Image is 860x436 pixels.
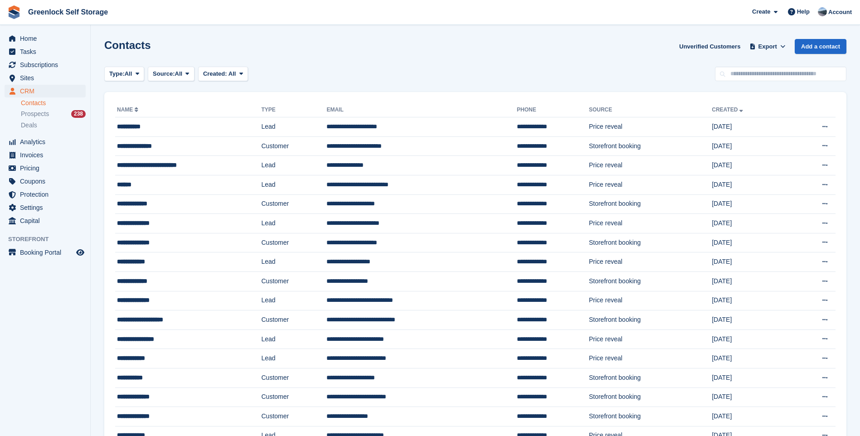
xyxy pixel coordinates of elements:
[20,162,74,174] span: Pricing
[261,156,326,175] td: Lead
[104,39,151,51] h1: Contacts
[198,67,248,82] button: Created: All
[712,175,790,194] td: [DATE]
[326,103,517,117] th: Email
[20,149,74,161] span: Invoices
[589,156,712,175] td: Price reveal
[21,121,86,130] a: Deals
[20,58,74,71] span: Subscriptions
[712,349,790,368] td: [DATE]
[261,329,326,349] td: Lead
[712,136,790,156] td: [DATE]
[748,39,787,54] button: Export
[517,103,589,117] th: Phone
[5,58,86,71] a: menu
[104,67,144,82] button: Type: All
[675,39,744,54] a: Unverified Customers
[109,69,125,78] span: Type:
[21,99,86,107] a: Contacts
[21,121,37,130] span: Deals
[20,45,74,58] span: Tasks
[712,117,790,137] td: [DATE]
[752,7,770,16] span: Create
[20,136,74,148] span: Analytics
[20,175,74,188] span: Coupons
[589,388,712,407] td: Storefront booking
[712,329,790,349] td: [DATE]
[589,291,712,310] td: Price reveal
[20,32,74,45] span: Home
[712,233,790,252] td: [DATE]
[261,194,326,214] td: Customer
[589,117,712,137] td: Price reveal
[795,39,846,54] a: Add a contact
[5,149,86,161] a: menu
[261,103,326,117] th: Type
[71,110,86,118] div: 238
[20,214,74,227] span: Capital
[5,45,86,58] a: menu
[5,214,86,227] a: menu
[261,136,326,156] td: Customer
[5,32,86,45] a: menu
[21,110,49,118] span: Prospects
[20,246,74,259] span: Booking Portal
[5,188,86,201] a: menu
[828,8,852,17] span: Account
[5,175,86,188] a: menu
[589,136,712,156] td: Storefront booking
[589,310,712,330] td: Storefront booking
[758,42,777,51] span: Export
[8,235,90,244] span: Storefront
[589,194,712,214] td: Storefront booking
[797,7,810,16] span: Help
[20,201,74,214] span: Settings
[589,407,712,426] td: Storefront booking
[261,407,326,426] td: Customer
[20,72,74,84] span: Sites
[5,72,86,84] a: menu
[261,291,326,310] td: Lead
[5,136,86,148] a: menu
[589,329,712,349] td: Price reveal
[261,271,326,291] td: Customer
[125,69,132,78] span: All
[589,175,712,194] td: Price reveal
[589,252,712,272] td: Price reveal
[261,368,326,388] td: Customer
[175,69,183,78] span: All
[148,67,194,82] button: Source: All
[228,70,236,77] span: All
[20,85,74,97] span: CRM
[712,291,790,310] td: [DATE]
[712,214,790,233] td: [DATE]
[20,188,74,201] span: Protection
[589,214,712,233] td: Price reveal
[24,5,112,19] a: Greenlock Self Storage
[589,233,712,252] td: Storefront booking
[153,69,175,78] span: Source:
[589,349,712,368] td: Price reveal
[21,109,86,119] a: Prospects 238
[261,214,326,233] td: Lead
[712,156,790,175] td: [DATE]
[261,310,326,330] td: Customer
[203,70,227,77] span: Created:
[7,5,21,19] img: stora-icon-8386f47178a22dfd0bd8f6a31ec36ba5ce8667c1dd55bd0f319d3a0aa187defe.svg
[589,368,712,388] td: Storefront booking
[261,117,326,137] td: Lead
[5,85,86,97] a: menu
[818,7,827,16] img: Jamie Hamilton
[261,252,326,272] td: Lead
[5,162,86,174] a: menu
[712,194,790,214] td: [DATE]
[261,349,326,368] td: Lead
[261,233,326,252] td: Customer
[261,175,326,194] td: Lead
[712,388,790,407] td: [DATE]
[712,107,745,113] a: Created
[712,407,790,426] td: [DATE]
[5,201,86,214] a: menu
[5,246,86,259] a: menu
[712,271,790,291] td: [DATE]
